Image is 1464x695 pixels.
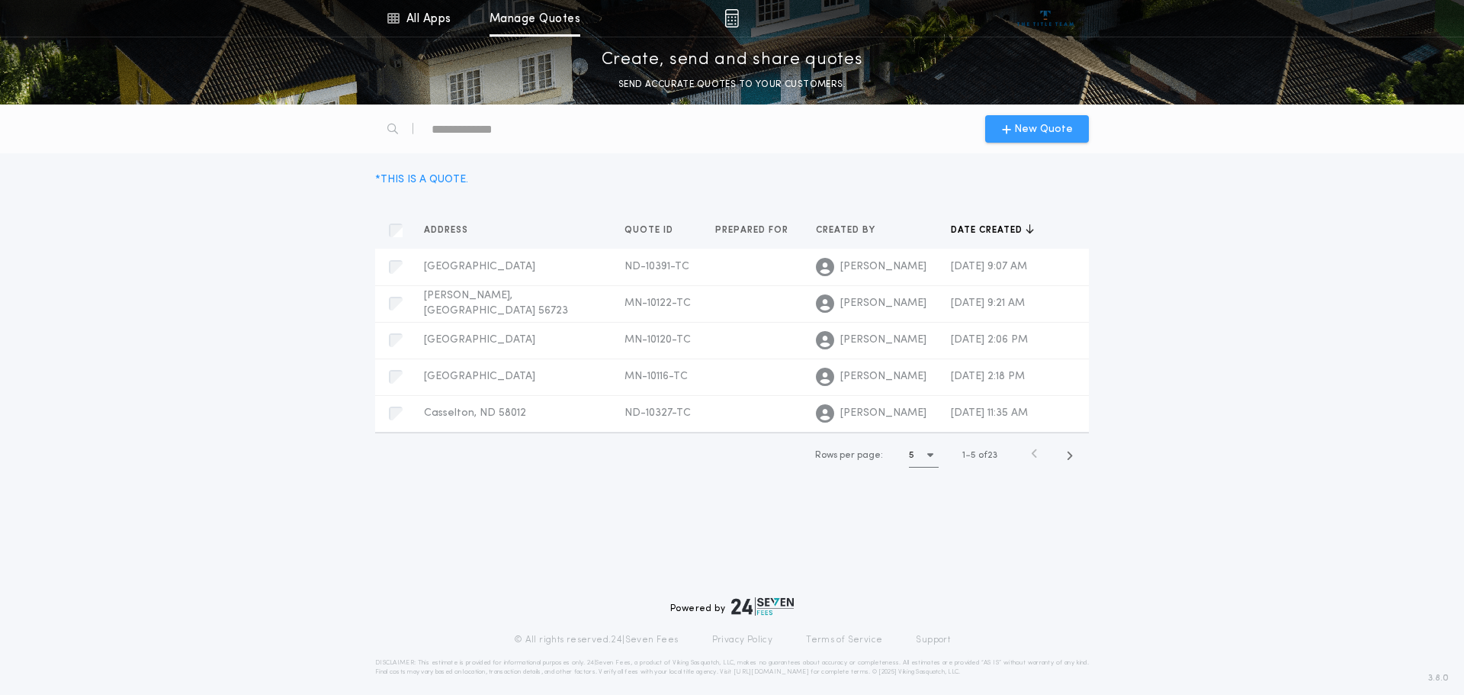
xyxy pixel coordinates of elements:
span: Address [424,224,471,236]
span: MN-10120-TC [624,334,691,346]
span: [DATE] 9:21 AM [951,298,1025,309]
a: Support [916,634,950,646]
img: img [724,9,739,27]
p: SEND ACCURATE QUOTES TO YOUR CUSTOMERS. [618,77,846,92]
div: Powered by [670,597,794,616]
span: [PERSON_NAME] [840,406,926,421]
button: 5 [909,443,939,468]
span: Quote ID [624,224,676,236]
img: logo [731,597,794,616]
span: MN-10116-TC [624,371,688,382]
div: * THIS IS A QUOTE. [375,172,468,188]
button: Address [424,223,480,238]
span: [DATE] 9:07 AM [951,261,1027,272]
span: 5 [971,451,976,460]
span: 3.8.0 [1428,671,1449,685]
span: ND-10391-TC [624,261,689,272]
p: Create, send and share quotes [602,48,863,72]
span: [GEOGRAPHIC_DATA] [424,371,535,382]
span: of 23 [978,449,997,462]
span: [PERSON_NAME] [840,259,926,275]
span: [DATE] 2:06 PM [951,334,1028,346]
span: Casselton, ND 58012 [424,407,526,419]
button: Quote ID [624,223,685,238]
span: [PERSON_NAME], [GEOGRAPHIC_DATA] 56723 [424,290,568,317]
span: [GEOGRAPHIC_DATA] [424,334,535,346]
button: Date created [951,223,1034,238]
p: © All rights reserved. 24|Seven Fees [514,634,679,646]
a: Privacy Policy [712,634,773,646]
span: Rows per page: [815,451,883,460]
span: Created by [816,224,878,236]
button: Created by [816,223,887,238]
span: [PERSON_NAME] [840,333,926,348]
span: [DATE] 11:35 AM [951,407,1028,419]
span: ND-10327-TC [624,407,691,419]
p: DISCLAIMER: This estimate is provided for informational purposes only. 24|Seven Fees, a product o... [375,658,1089,677]
span: [GEOGRAPHIC_DATA] [424,261,535,272]
span: 1 [962,451,965,460]
span: New Quote [1014,121,1073,137]
span: MN-10122-TC [624,298,691,309]
a: Terms of Service [806,634,882,646]
span: Date created [951,224,1026,236]
span: [DATE] 2:18 PM [951,371,1025,382]
button: New Quote [985,115,1089,143]
span: [PERSON_NAME] [840,369,926,385]
span: [PERSON_NAME] [840,296,926,311]
a: [URL][DOMAIN_NAME] [734,669,809,675]
span: Prepared for [715,224,791,236]
h1: 5 [909,448,914,463]
img: vs-icon [1017,11,1074,26]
